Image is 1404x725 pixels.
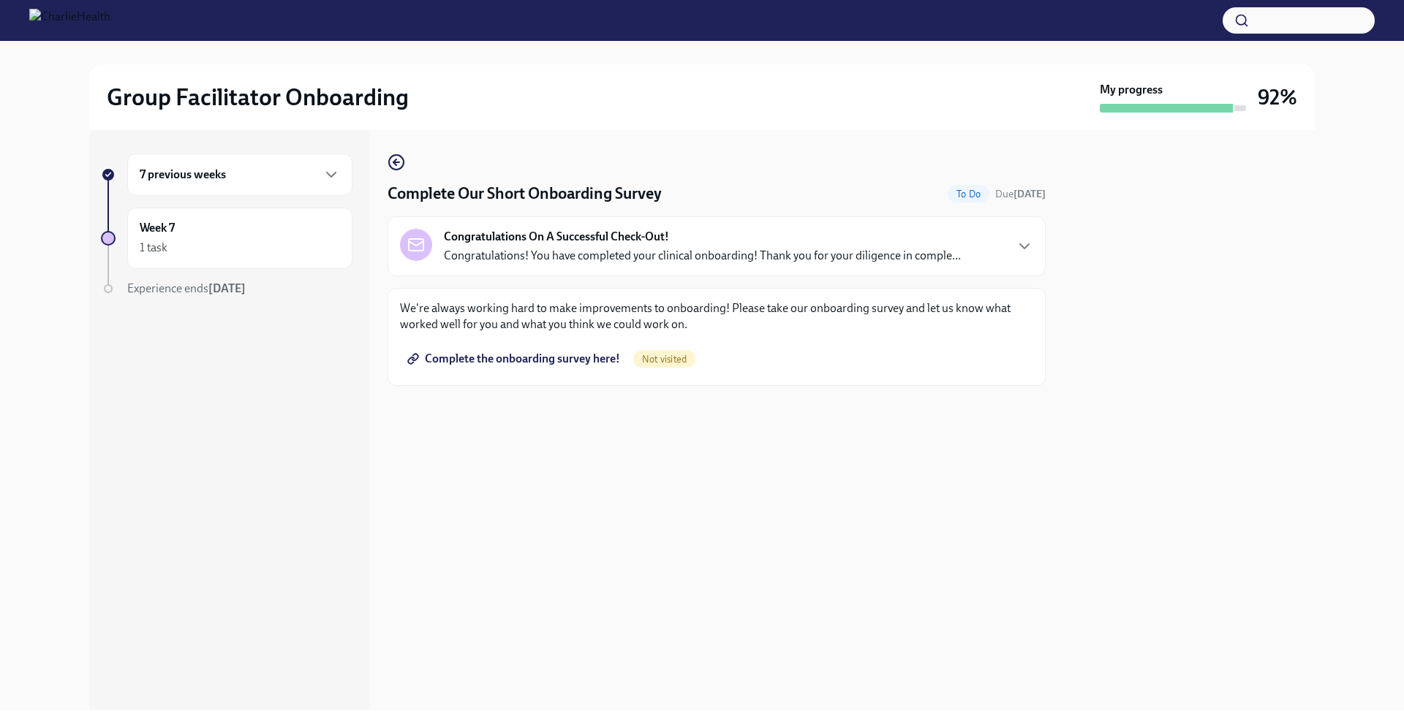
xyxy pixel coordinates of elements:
div: 7 previous weeks [127,153,352,196]
span: August 19th, 2025 09:00 [995,187,1046,201]
h4: Complete Our Short Onboarding Survey [388,183,662,205]
span: Due [995,188,1046,200]
a: Complete the onboarding survey here! [400,344,630,373]
p: Congratulations! You have completed your clinical onboarding! Thank you for your diligence in com... [444,248,961,264]
span: Complete the onboarding survey here! [410,352,620,366]
strong: [DATE] [208,281,246,295]
p: We're always working hard to make improvements to onboarding! Please take our onboarding survey a... [400,300,1033,333]
div: 1 task [140,240,167,256]
strong: My progress [1100,82,1163,98]
span: Experience ends [127,281,246,295]
img: CharlieHealth [29,9,110,32]
h2: Group Facilitator Onboarding [107,83,409,112]
strong: [DATE] [1014,188,1046,200]
h3: 92% [1258,84,1297,110]
span: Not visited [633,354,695,365]
h6: 7 previous weeks [140,167,226,183]
span: To Do [948,189,989,200]
h6: Week 7 [140,220,175,236]
a: Week 71 task [101,208,352,269]
strong: Congratulations On A Successful Check-Out! [444,229,669,245]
